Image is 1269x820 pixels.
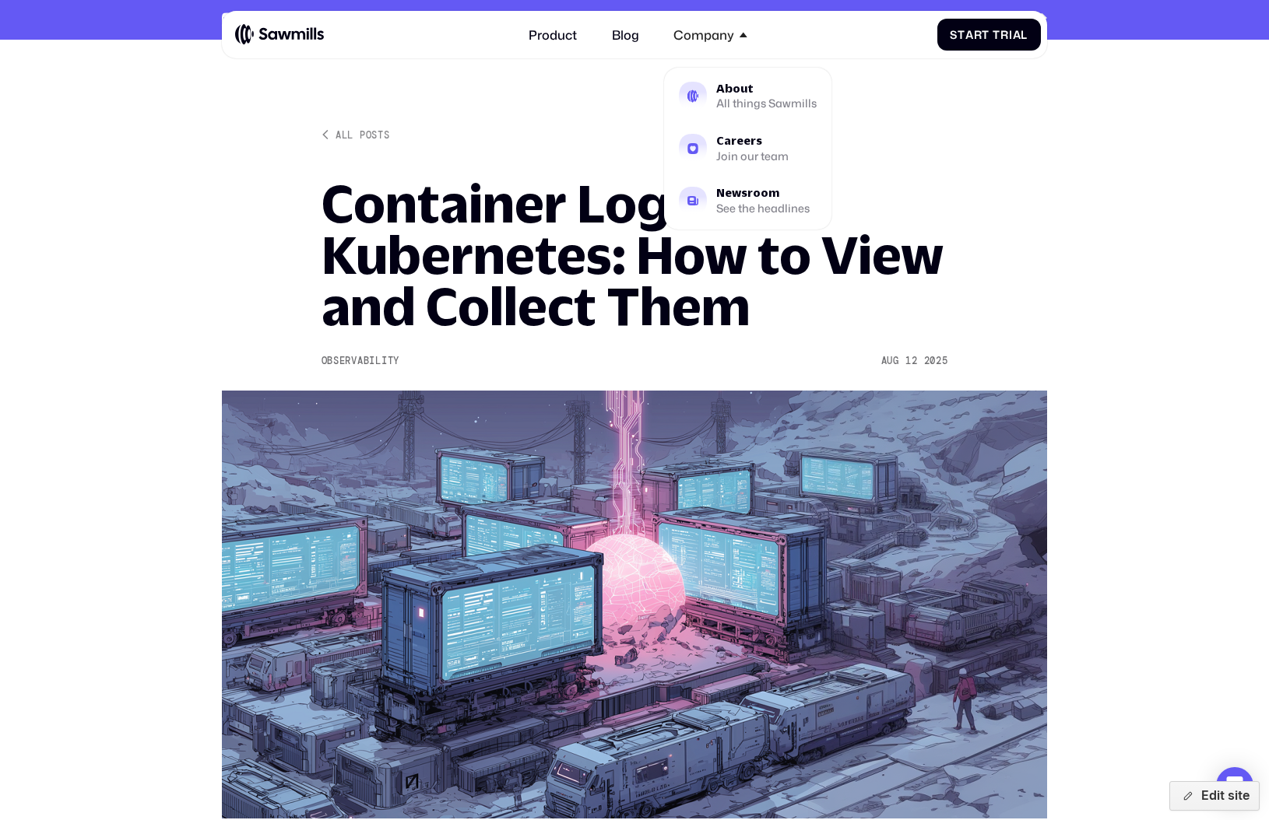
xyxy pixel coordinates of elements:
[958,28,965,41] span: t
[322,128,390,141] a: All posts
[673,27,734,43] div: Company
[965,28,974,41] span: a
[716,83,817,95] div: About
[322,177,948,331] h1: Container Logs in Kubernetes: How to View and Collect Them
[993,28,1000,41] span: T
[1013,28,1021,41] span: a
[950,28,958,41] span: S
[664,17,756,51] div: Company
[716,187,810,199] div: Newsroom
[1216,767,1253,804] div: Open Intercom Messenger
[716,152,789,162] div: Join our team
[336,128,389,141] div: All posts
[905,356,917,367] div: 12
[937,19,1041,51] a: StartTrial
[669,124,826,172] a: CareersJoin our team
[322,356,399,367] div: Observability
[519,17,586,51] a: Product
[716,204,810,214] div: See the headlines
[881,356,899,367] div: Aug
[1009,28,1013,41] span: i
[974,28,983,41] span: r
[716,135,789,147] div: Careers
[1169,781,1260,811] button: Edit site
[1000,28,1009,41] span: r
[1021,28,1028,41] span: l
[982,28,990,41] span: t
[664,51,831,229] nav: Company
[669,72,826,120] a: AboutAll things Sawmills
[924,356,948,367] div: 2025
[669,177,826,224] a: NewsroomSee the headlines
[602,17,648,51] a: Blog
[716,99,817,109] div: All things Sawmills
